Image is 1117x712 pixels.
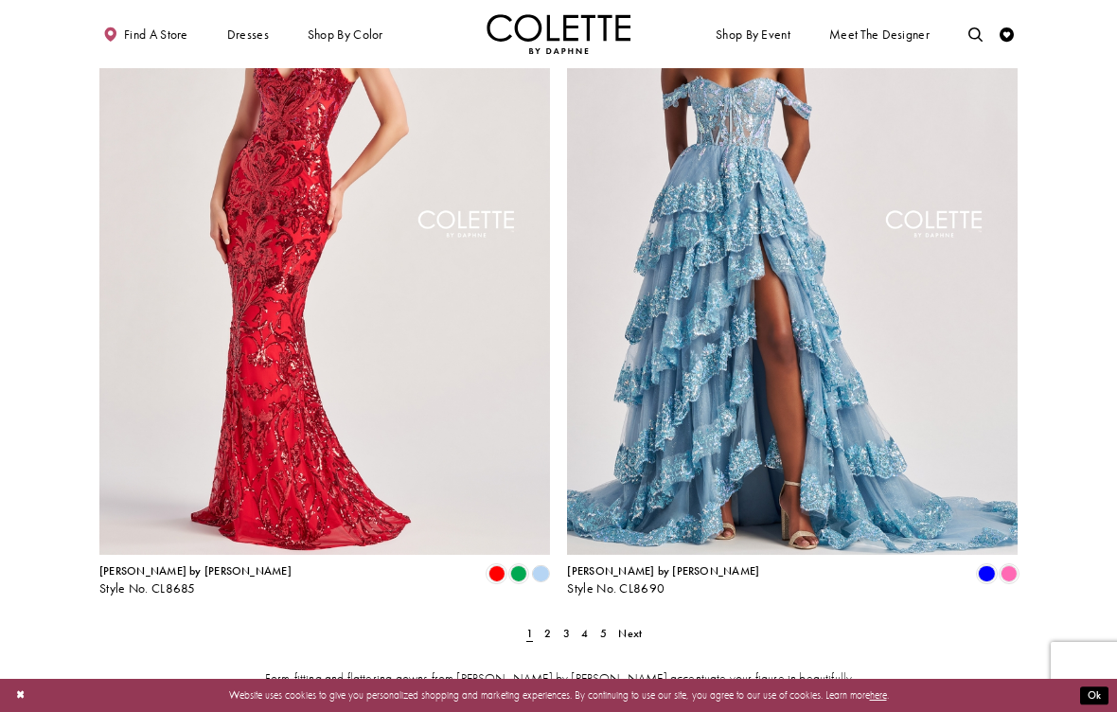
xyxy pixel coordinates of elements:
[9,683,32,708] button: Close Dialog
[522,623,537,644] span: Current Page
[581,626,588,641] span: 4
[595,623,611,644] a: Page 5
[996,14,1018,54] a: Check Wishlist
[488,565,505,582] i: Red
[541,623,556,644] a: Page 2
[558,623,574,644] a: Page 3
[1080,686,1108,704] button: Submit Dialog
[99,580,196,596] span: Style No. CL8685
[103,685,1014,704] p: Website uses cookies to give you personalized shopping and marketing experiences. By continuing t...
[618,626,642,641] span: Next
[563,626,570,641] span: 3
[227,27,269,42] span: Dresses
[544,626,551,641] span: 2
[567,580,665,596] span: Style No. CL8690
[99,565,292,596] div: Colette by Daphne Style No. CL8685
[223,14,273,54] span: Dresses
[567,565,759,596] div: Colette by Daphne Style No. CL8690
[304,14,386,54] span: Shop by color
[716,27,790,42] span: Shop By Event
[829,27,930,42] span: Meet the designer
[577,623,593,644] a: Page 4
[99,14,191,54] a: Find a store
[870,688,887,702] a: here
[614,623,647,644] a: Next Page
[825,14,933,54] a: Meet the designer
[712,14,793,54] span: Shop By Event
[1001,565,1018,582] i: Pink
[124,27,188,42] span: Find a store
[965,14,986,54] a: Toggle search
[526,626,533,641] span: 1
[510,565,527,582] i: Emerald
[567,563,759,578] span: [PERSON_NAME] by [PERSON_NAME]
[487,14,630,54] a: Visit Home Page
[487,14,630,54] img: Colette by Daphne
[532,565,549,582] i: Periwinkle
[308,27,383,42] span: Shop by color
[978,565,995,582] i: Blue
[99,563,292,578] span: [PERSON_NAME] by [PERSON_NAME]
[600,626,607,641] span: 5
